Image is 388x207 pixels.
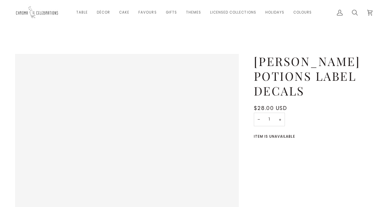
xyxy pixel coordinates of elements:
[76,10,88,15] span: Table
[254,135,300,139] span: Item is unavailable
[15,5,60,20] img: Chroma Celebrations
[119,10,129,15] span: Cake
[254,113,263,126] button: Decrease quantity
[275,113,285,126] button: Increase quantity
[186,10,201,15] span: Themes
[166,10,177,15] span: Gifts
[265,10,284,15] span: Holidays
[254,54,368,98] h1: [PERSON_NAME] Potions Label Decals
[293,10,312,15] span: Colours
[254,113,285,126] input: Quantity
[210,10,256,15] span: Licensed Collections
[254,105,287,112] span: $28.00 USD
[138,10,156,15] span: Favours
[97,10,110,15] span: Décor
